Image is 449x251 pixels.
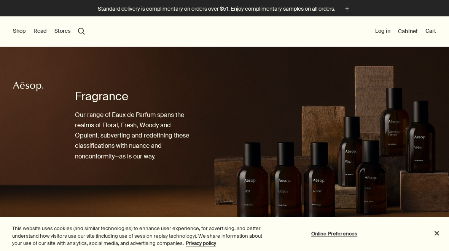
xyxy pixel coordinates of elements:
a: Aesop [11,79,45,96]
button: Online Preferences, Opens the preference center dialog [310,226,358,241]
svg: Aesop [13,81,43,92]
p: Standard delivery is complimentary on orders over $51. Enjoy complimentary samples on all orders. [98,5,335,13]
button: Standard delivery is complimentary on orders over $51. Enjoy complimentary samples on all orders. [98,5,351,13]
h1: Fragrance [75,89,194,104]
button: Log in [375,27,390,35]
nav: supplementary [375,16,436,47]
p: Our range of Eaux de Parfum spans the realms of Floral, Fresh, Woody and Opulent, subverting and ... [75,110,194,161]
button: Read [33,27,47,35]
button: Cart [425,27,436,35]
a: More information about your privacy, opens in a new tab [186,240,216,246]
div: This website uses cookies (and similar technologies) to enhance user experience, for advertising,... [12,225,269,247]
button: Open search [78,28,85,35]
a: Cabinet [398,28,418,35]
button: Close [428,225,445,241]
button: Stores [54,27,70,35]
button: Shop [13,27,26,35]
nav: primary [13,16,85,47]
